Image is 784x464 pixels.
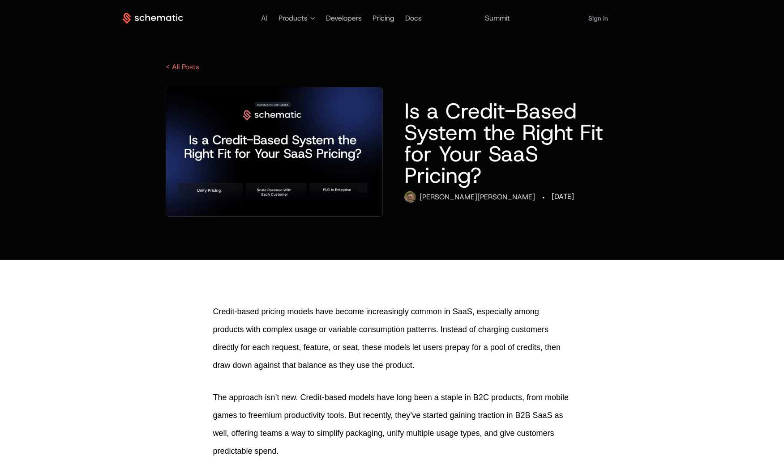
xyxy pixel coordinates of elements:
[405,13,422,23] a: Docs
[404,191,416,203] img: Ryan Echternacht
[213,303,571,374] p: Credit-based pricing models have become increasingly common in SaaS, especially among products wi...
[166,62,199,72] a: < All Posts
[552,191,574,202] div: [DATE]
[420,192,535,202] div: [PERSON_NAME] [PERSON_NAME]
[542,191,544,204] div: ·
[404,100,618,186] h1: Is a Credit-Based System the Right Fit for Your SaaS Pricing?
[166,87,383,216] img: Pillar - Credits
[326,13,362,23] a: Developers
[213,388,571,460] p: The approach isn’t new. Credit-based models have long been a staple in B2C products, from mobile ...
[373,13,394,23] a: Pricing
[278,13,308,24] span: Products
[261,13,268,23] a: AI
[588,11,608,25] a: Sign in
[485,13,510,23] a: Summit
